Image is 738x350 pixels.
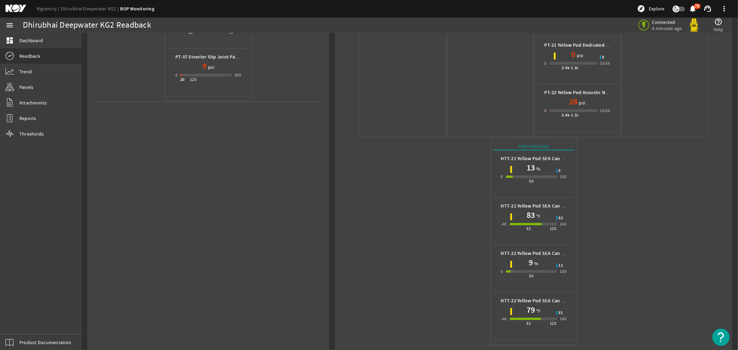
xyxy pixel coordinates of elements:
[716,0,732,17] button: more_vert
[560,268,566,275] div: 100
[559,169,561,173] span: 8
[501,268,503,275] div: 0
[235,72,241,79] div: 500
[529,273,534,279] div: 50
[180,76,185,83] div: 20
[529,257,533,268] h1: 9
[545,42,676,48] b: PT-21 Yellow Pod Dedicated Shear Accumlator Bank Pressure
[545,89,686,96] b: PT-22 Yellow Pod Acoustic Non-Shear Accumulator Bank Pressure
[501,250,585,257] b: HTT-22 Yellow Pod SEA Can 2 Humidity
[602,55,604,59] span: 0
[501,221,507,228] div: -40
[6,21,14,29] mat-icon: menu
[19,115,36,122] span: Reports
[37,6,61,12] a: Rigsentry
[501,173,503,180] div: 0
[550,320,556,327] div: 125
[689,5,696,12] button: 78
[19,130,44,137] span: Thresholds
[19,68,32,75] span: Trend
[175,72,177,79] div: 0
[535,307,541,314] span: °F
[533,260,538,267] span: %
[526,320,531,327] div: 32
[535,165,540,172] span: %
[120,6,155,12] a: BOP Monitoring
[207,64,214,71] span: psi
[175,54,286,60] b: PT-07 Diverter Slip Joint Packer Hydraulic Pressure
[6,36,14,45] mat-icon: dashboard
[61,6,120,12] a: Dhirubhai Deepwater KG2
[560,315,566,322] div: 140
[19,84,34,91] span: Panels
[19,99,47,106] span: Attachments
[600,107,610,114] div: 10.0k
[535,213,541,220] span: °F
[23,22,151,29] div: Dhirubhai Deepwater KG2 Readback
[712,329,730,346] button: Open Resource Center
[637,4,645,13] mat-icon: explore
[559,216,563,220] span: 82
[703,4,712,13] mat-icon: support_agent
[600,60,610,67] div: 10.0k
[545,60,547,67] div: 0
[560,173,566,180] div: 100
[562,112,570,119] div: 3.4k
[501,203,593,209] b: HTT-21 Yellow Pod SEA Can 1 Temperature
[649,5,664,12] span: Explore
[652,25,682,31] span: 4 minutes ago
[19,339,71,346] span: Product Documentation
[559,264,563,268] span: 12
[713,26,723,33] span: Help
[687,18,701,32] img: Yellowpod.svg
[202,61,207,72] h1: 9
[571,64,579,71] div: 5.3k
[571,112,579,119] div: 5.3k
[689,4,697,13] mat-icon: notifications
[572,49,576,60] h1: 0
[501,315,507,322] div: -40
[578,99,585,106] span: psi
[714,18,723,26] mat-icon: help_outline
[652,19,682,25] span: Connected
[19,53,40,59] span: Readback
[634,3,667,14] button: Explore
[501,297,593,304] b: HTT-22 Yellow Pod SEA Can 2 Temperature
[562,64,570,71] div: 3.4k
[527,162,535,173] h1: 13
[576,52,583,59] span: psi
[560,221,566,228] div: 140
[190,76,197,83] div: 125
[529,178,534,185] div: 50
[19,37,43,44] span: Dashboard
[527,304,535,315] h1: 79
[526,225,531,232] div: 32
[570,96,578,107] h1: 28
[559,311,563,315] span: 81
[527,210,535,221] h1: 83
[493,143,574,150] div: Pod Analogs
[550,225,556,232] div: 125
[501,155,585,162] b: HTT-21 Yellow Pod SEA Can 1 Humidity
[545,107,547,114] div: 0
